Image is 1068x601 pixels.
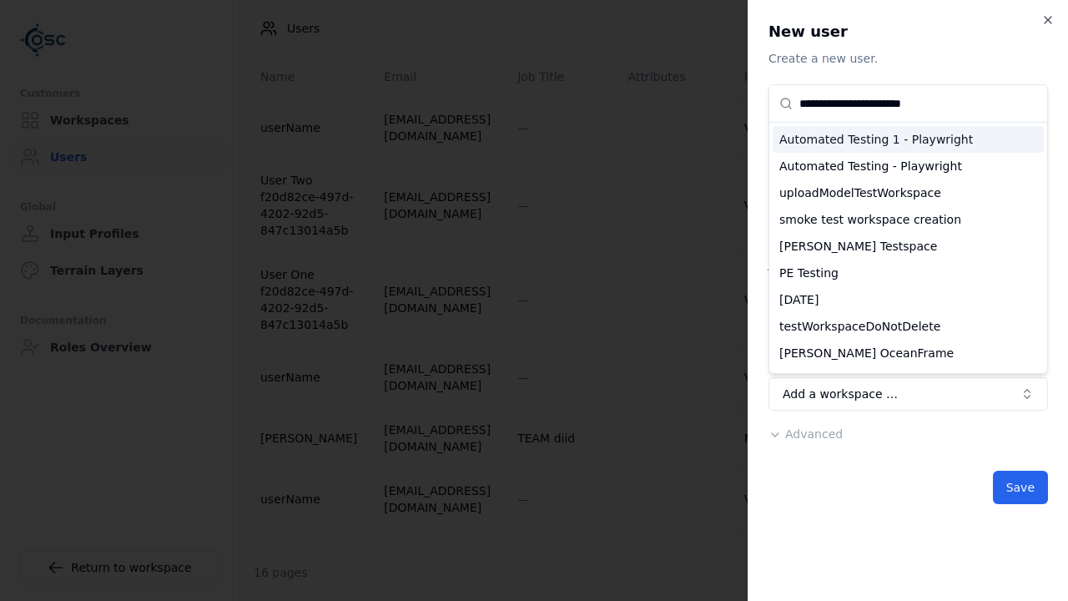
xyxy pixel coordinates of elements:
[773,286,1044,313] div: [DATE]
[773,126,1044,153] div: Automated Testing 1 - Playwright
[773,153,1044,179] div: Automated Testing - Playwright
[773,179,1044,206] div: uploadModelTestWorkspace
[769,123,1047,373] div: Suggestions
[773,206,1044,233] div: smoke test workspace creation
[773,340,1044,366] div: [PERSON_NAME] OceanFrame
[773,313,1044,340] div: testWorkspaceDoNotDelete
[773,366,1044,393] div: usama test 4
[773,233,1044,260] div: [PERSON_NAME] Testspace
[773,260,1044,286] div: PE Testing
